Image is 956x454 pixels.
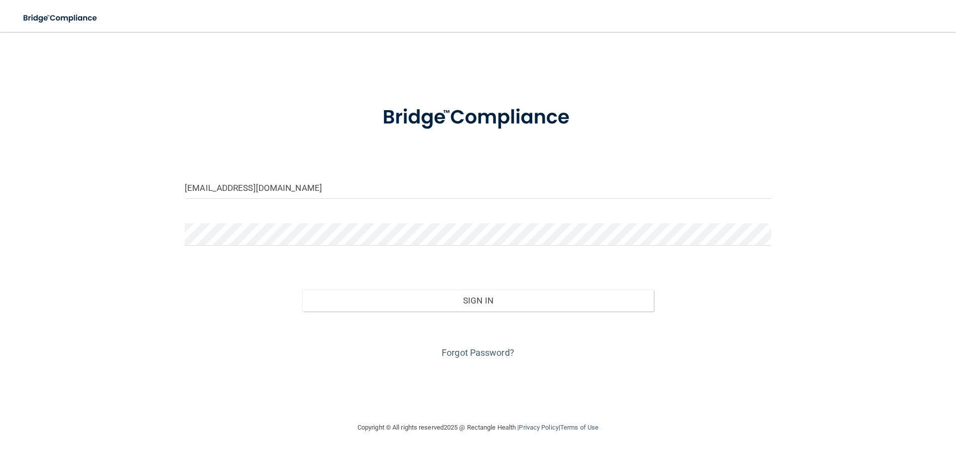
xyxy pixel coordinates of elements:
[442,347,514,358] a: Forgot Password?
[302,290,654,311] button: Sign In
[560,424,598,431] a: Terms of Use
[296,412,660,444] div: Copyright © All rights reserved 2025 @ Rectangle Health | |
[15,8,107,28] img: bridge_compliance_login_screen.278c3ca4.svg
[362,92,594,144] img: bridge_compliance_login_screen.278c3ca4.svg
[519,424,558,431] a: Privacy Policy
[185,176,771,199] input: Email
